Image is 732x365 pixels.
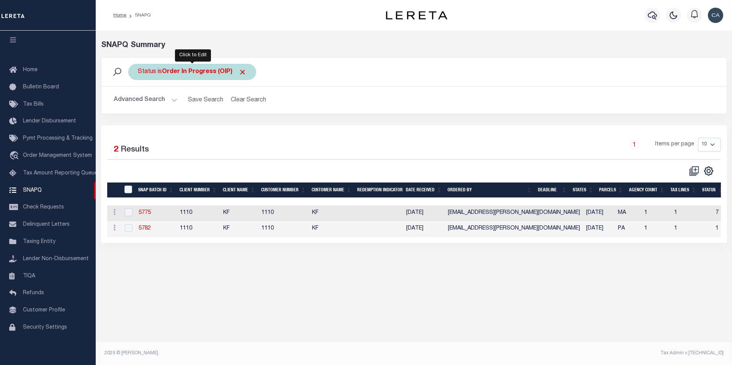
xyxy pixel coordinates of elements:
[126,12,150,19] li: SNAPQ
[23,325,67,330] span: Security Settings
[535,182,570,198] th: Deadline: activate to sort column ascending
[615,221,641,237] td: PA
[177,221,220,237] td: 1110
[23,308,65,313] span: Customer Profile
[162,69,247,75] b: Order In Progress (OIP)
[114,93,177,108] button: Advanced Search
[258,221,309,237] td: 1110
[23,273,35,279] span: TIQA
[309,205,355,221] td: KF
[121,144,149,156] label: Results
[615,205,641,221] td: MA
[671,205,712,221] td: 1
[596,182,626,198] th: Parcels: activate to sort column ascending
[708,8,723,23] img: svg+xml;base64,PHN2ZyB4bWxucz0iaHR0cDovL3d3dy53My5vcmcvMjAwMC9zdmciIHBvaW50ZXItZXZlbnRzPSJub25lIi...
[445,205,583,221] td: [EMAIL_ADDRESS][PERSON_NAME][DOMAIN_NAME]
[23,85,59,90] span: Bulletin Board
[641,205,671,221] td: 1
[175,49,211,62] div: Click to Edit
[23,256,89,262] span: Lender Non-Disbursement
[671,221,712,237] td: 1
[23,136,93,141] span: Pymt Processing & Tracking
[630,140,639,149] a: 1
[220,182,258,198] th: Client Name: activate to sort column ascending
[626,182,667,198] th: Agency Count: activate to sort column ascending
[583,205,615,221] td: [DATE]
[23,239,56,244] span: Taxing Entity
[183,93,228,108] button: Save Search
[444,182,534,198] th: Ordered By: activate to sort column ascending
[708,8,723,23] button: Carlos.Contreres@accumatch.com
[228,93,270,108] button: Clear Search
[641,221,671,237] td: 1
[386,11,447,20] img: logo-dark.svg
[258,205,309,221] td: 1110
[309,182,354,198] th: Customer Name: activate to sort column ascending
[128,64,256,80] div: Status is
[23,187,42,193] span: SNAPQ
[99,350,414,357] div: 2025 © [PERSON_NAME].
[113,13,126,18] a: Home
[9,151,21,161] i: travel_explore
[23,67,38,73] span: Home
[120,182,136,198] th: SNAPBatchId
[445,221,583,237] td: [EMAIL_ADDRESS][PERSON_NAME][DOMAIN_NAME]
[583,221,615,237] td: [DATE]
[176,182,220,198] th: Client Number: activate to sort column ascending
[420,350,724,357] div: Tax Admin v.[TECHNICAL_ID]
[220,221,258,237] td: KF
[570,182,596,198] th: States: activate to sort column ascending
[114,146,118,154] span: 2
[699,182,726,198] th: Status: activate to sort column ascending
[667,182,699,198] th: Tax Lines: activate to sort column ascending
[101,40,727,51] div: SNAPQ Summary
[354,182,403,198] th: Redemption Indicator
[403,205,445,221] td: [DATE]
[258,182,309,198] th: Customer Number: activate to sort column ascending
[309,221,355,237] td: KF
[23,222,70,227] span: Delinquent Letters
[23,102,44,107] span: Tax Bills
[23,205,64,210] span: Check Requests
[135,182,176,198] th: SNAP BATCH ID: activate to sort column ascending
[655,140,694,149] span: Items per page
[220,205,258,221] td: KF
[23,119,76,124] span: Lender Disbursement
[23,153,92,158] span: Order Management System
[177,205,220,221] td: 1110
[139,226,151,231] a: 5782
[403,221,445,237] td: [DATE]
[239,68,247,76] span: Click to Remove
[139,210,151,215] a: 5775
[23,171,98,176] span: Tax Amount Reporting Queue
[23,290,44,296] span: Refunds
[403,182,444,198] th: Date Received: activate to sort column ascending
